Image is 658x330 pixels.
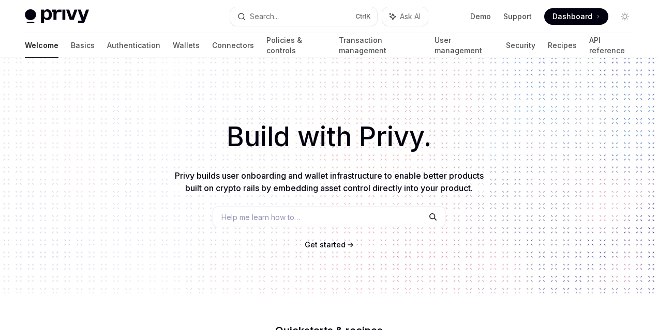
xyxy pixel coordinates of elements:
img: light logo [25,9,89,24]
span: Ctrl K [355,12,371,21]
a: Recipes [548,33,577,58]
button: Search...CtrlK [230,7,377,26]
a: API reference [589,33,633,58]
span: Ask AI [400,11,421,22]
a: Support [503,11,532,22]
a: Policies & controls [266,33,326,58]
a: Wallets [173,33,200,58]
span: Dashboard [552,11,592,22]
a: Connectors [212,33,254,58]
a: Demo [470,11,491,22]
div: Search... [250,10,279,23]
a: Transaction management [339,33,422,58]
button: Toggle dark mode [617,8,633,25]
a: Welcome [25,33,58,58]
a: Dashboard [544,8,608,25]
span: Privy builds user onboarding and wallet infrastructure to enable better products built on crypto ... [175,170,484,193]
button: Ask AI [382,7,428,26]
a: Basics [71,33,95,58]
a: Get started [305,240,346,250]
a: User management [435,33,494,58]
span: Help me learn how to… [221,212,300,223]
a: Security [506,33,535,58]
span: Get started [305,240,346,249]
h1: Build with Privy. [17,117,641,157]
a: Authentication [107,33,160,58]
